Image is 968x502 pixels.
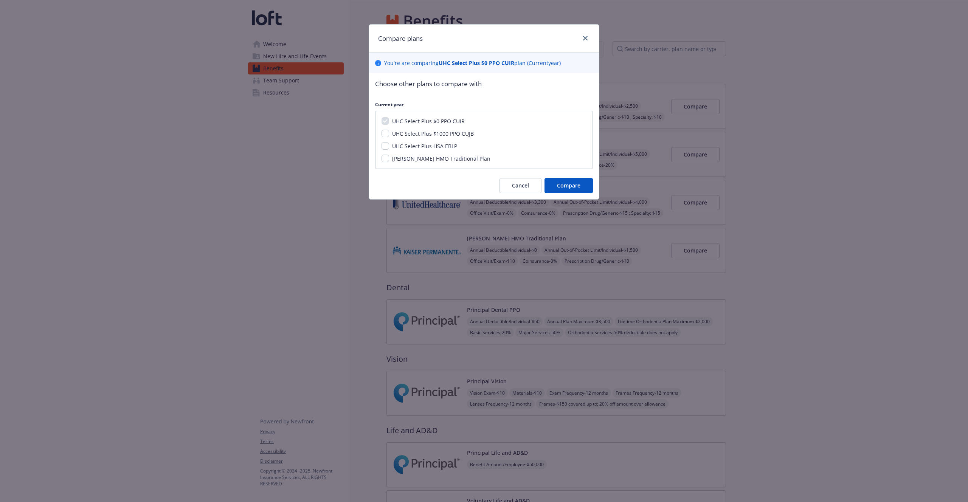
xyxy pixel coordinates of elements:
p: Current year [375,101,593,108]
p: Choose other plans to compare with [375,79,593,89]
span: Compare [557,182,580,189]
span: UHC Select Plus $1000 PPO CUJB [392,130,474,137]
button: Compare [544,178,593,193]
b: UHC Select Plus $0 PPO CUIR [439,59,514,67]
span: UHC Select Plus HSA EBLP [392,143,457,150]
a: close [581,34,590,43]
h1: Compare plans [378,34,423,43]
span: UHC Select Plus $0 PPO CUIR [392,118,465,125]
button: Cancel [500,178,541,193]
span: Cancel [512,182,529,189]
span: [PERSON_NAME] HMO Traditional Plan [392,155,490,162]
p: You ' re are comparing plan ( Current year) [384,59,561,67]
